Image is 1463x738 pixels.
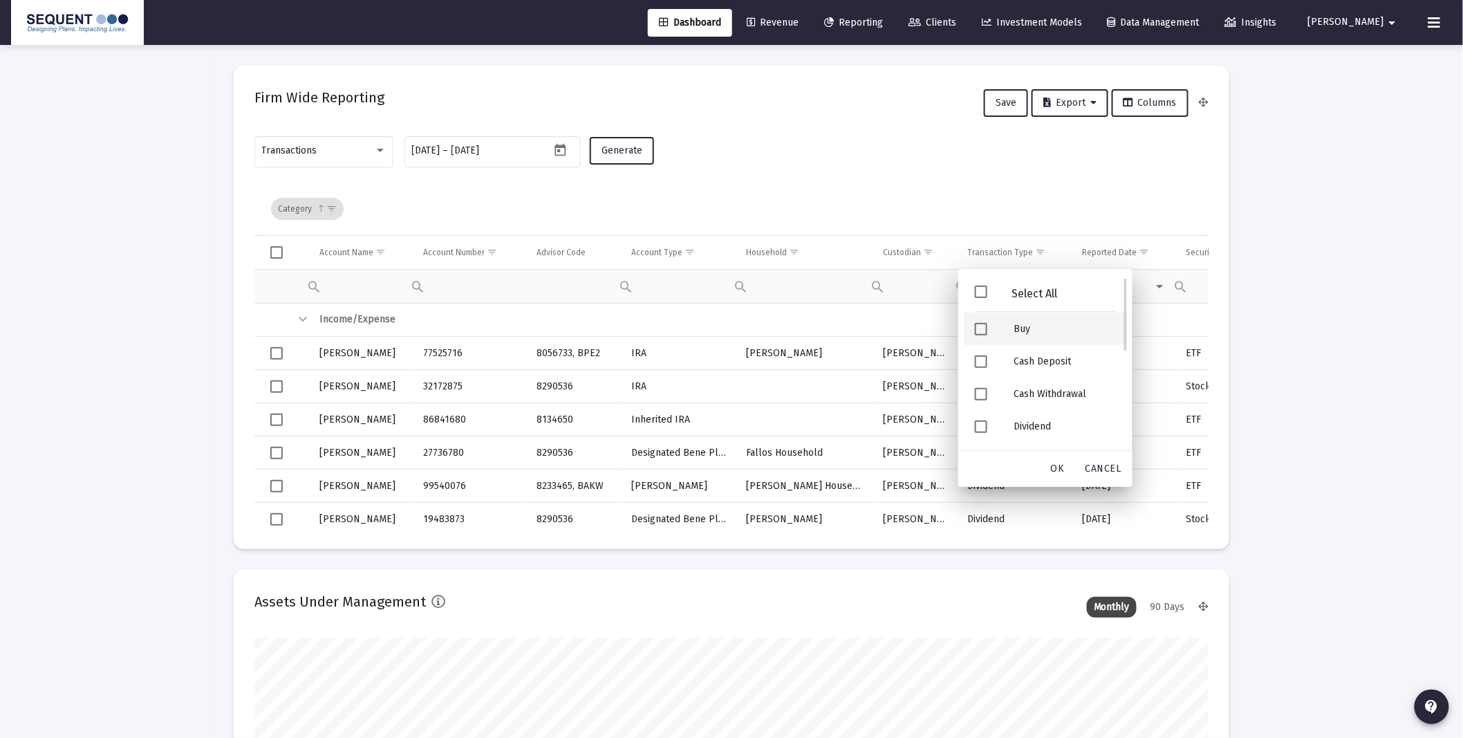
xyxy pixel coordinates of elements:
[1177,337,1276,370] td: ETF
[413,436,527,470] td: 27736780
[1177,436,1276,470] td: ETF
[375,247,386,257] span: Show filter options for column 'Account Name'
[622,370,736,403] td: IRA
[736,436,873,470] td: Fallos Household
[1097,9,1211,37] a: Data Management
[590,137,654,165] button: Generate
[310,236,413,269] td: Column Account Name
[326,203,337,214] span: Show filter options for column 'undefined'
[622,470,736,503] td: [PERSON_NAME]
[1072,503,1176,536] td: [DATE]
[958,503,1073,536] td: Dividend
[996,97,1016,109] span: Save
[622,337,736,370] td: IRA
[602,145,642,156] span: Generate
[813,9,894,37] a: Reporting
[527,370,622,403] td: 8290536
[413,337,527,370] td: 77525716
[824,17,883,28] span: Reporting
[1072,236,1176,269] td: Column Reported Date
[527,337,622,370] td: 8056733, BPE2
[270,347,283,360] div: Select row
[971,9,1093,37] a: Investment Models
[310,470,413,503] td: [PERSON_NAME]
[1108,17,1200,28] span: Data Management
[537,247,586,258] div: Advisor Code
[1124,97,1177,109] span: Columns
[527,236,622,269] td: Column Advisor Code
[736,9,810,37] a: Revenue
[1177,370,1276,403] td: Stock
[873,470,958,503] td: [PERSON_NAME]
[1214,9,1288,37] a: Insights
[270,380,283,393] div: Select row
[310,337,413,370] td: [PERSON_NAME]
[1308,17,1384,28] span: [PERSON_NAME]
[1051,463,1065,474] span: OK
[310,370,413,403] td: [PERSON_NAME]
[1003,443,1127,475] div: Dividend Reinvestment
[1292,8,1417,36] button: [PERSON_NAME]
[270,480,283,492] div: Select row
[271,198,344,220] div: Category
[262,145,317,156] span: Transactions
[736,337,873,370] td: [PERSON_NAME]
[1139,247,1149,257] span: Show filter options for column 'Reported Date'
[736,269,873,303] td: Filter cell
[310,403,413,436] td: [PERSON_NAME]
[21,9,133,37] img: Dashboard
[1036,247,1046,257] span: Show filter options for column 'Transaction Type'
[254,183,1209,528] div: Data grid
[271,183,1199,235] div: Data grid toolbar
[1112,89,1189,117] button: Columns
[423,247,485,258] div: Account Number
[270,513,283,526] div: Select row
[1087,597,1137,618] div: Monthly
[310,269,413,303] td: Filter cell
[1177,403,1276,436] td: ETF
[873,269,958,303] td: Filter cell
[1177,236,1276,269] td: Column Security Type
[550,140,570,160] button: Open calendar
[527,403,622,436] td: 8134650
[254,591,426,613] h2: Assets Under Management
[631,247,682,258] div: Account Type
[1177,470,1276,503] td: ETF
[873,503,958,536] td: [PERSON_NAME]
[1082,247,1137,258] div: Reported Date
[413,503,527,536] td: 19483873
[310,436,413,470] td: [PERSON_NAME]
[622,269,736,303] td: Filter cell
[310,503,413,536] td: [PERSON_NAME]
[289,304,310,337] td: Collapse
[412,145,440,156] input: Start date
[968,247,1034,258] div: Transaction Type
[1186,247,1238,258] div: Security Type
[487,247,497,257] span: Show filter options for column 'Account Number'
[270,414,283,426] div: Select row
[413,236,527,269] td: Column Account Number
[746,247,787,258] div: Household
[873,403,958,436] td: [PERSON_NAME]
[1036,456,1080,481] div: OK
[1144,597,1192,618] div: 90 Days
[1177,269,1276,303] td: Filter cell
[1424,699,1440,715] mat-icon: contact_support
[622,403,736,436] td: Inherited IRA
[622,503,736,536] td: Designated Bene Plan
[958,269,1133,487] div: Filter options
[747,17,799,28] span: Revenue
[873,236,958,269] td: Column Custodian
[1003,410,1127,443] div: Dividend
[648,9,732,37] a: Dashboard
[982,17,1082,28] span: Investment Models
[659,17,721,28] span: Dashboard
[736,470,873,503] td: [PERSON_NAME] Household
[908,17,956,28] span: Clients
[897,9,967,37] a: Clients
[873,436,958,470] td: [PERSON_NAME]
[413,403,527,436] td: 86841680
[413,370,527,403] td: 32172875
[984,89,1028,117] button: Save
[413,269,527,303] td: Filter cell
